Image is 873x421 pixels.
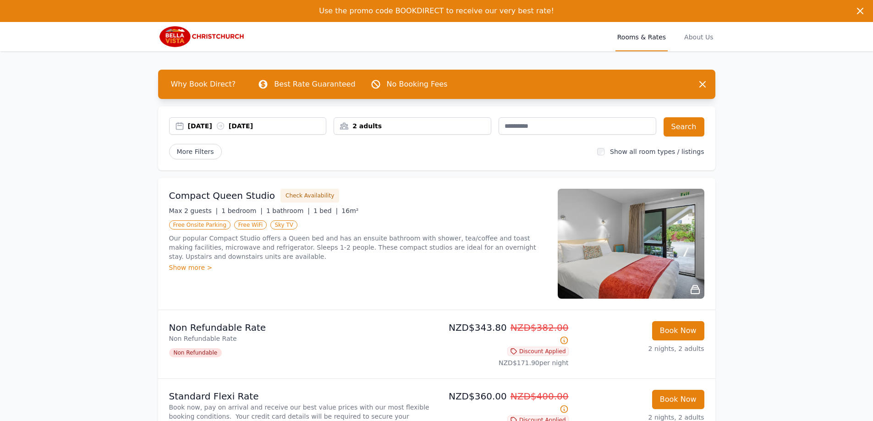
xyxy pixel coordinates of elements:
[169,207,218,214] span: Max 2 guests |
[615,22,668,51] a: Rooms & Rates
[652,321,704,340] button: Book Now
[652,390,704,409] button: Book Now
[682,22,715,51] a: About Us
[387,79,448,90] p: No Booking Fees
[266,207,310,214] span: 1 bathroom |
[169,390,433,403] p: Standard Flexi Rate
[280,189,339,202] button: Check Availability
[164,75,243,93] span: Why Book Direct?
[169,334,433,343] p: Non Refundable Rate
[270,220,297,230] span: Sky TV
[274,79,355,90] p: Best Rate Guaranteed
[221,207,263,214] span: 1 bedroom |
[169,220,231,230] span: Free Onsite Parking
[158,26,247,48] img: Bella Vista Christchurch
[334,121,491,131] div: 2 adults
[169,348,222,357] span: Non Refundable
[169,189,275,202] h3: Compact Queen Studio
[440,321,569,347] p: NZD$343.80
[169,263,547,272] div: Show more >
[234,220,267,230] span: Free WiFi
[169,234,547,261] p: Our popular Compact Studio offers a Queen bed and has an ensuite bathroom with shower, tea/coffee...
[341,207,358,214] span: 16m²
[440,358,569,367] p: NZD$171.90 per night
[511,322,569,333] span: NZD$382.00
[507,347,569,356] span: Discount Applied
[188,121,326,131] div: [DATE] [DATE]
[664,117,704,137] button: Search
[576,344,704,353] p: 2 nights, 2 adults
[440,390,569,416] p: NZD$360.00
[319,6,554,15] span: Use the promo code BOOKDIRECT to receive our very best rate!
[169,321,433,334] p: Non Refundable Rate
[313,207,338,214] span: 1 bed |
[511,391,569,402] span: NZD$400.00
[169,144,222,159] span: More Filters
[610,148,704,155] label: Show all room types / listings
